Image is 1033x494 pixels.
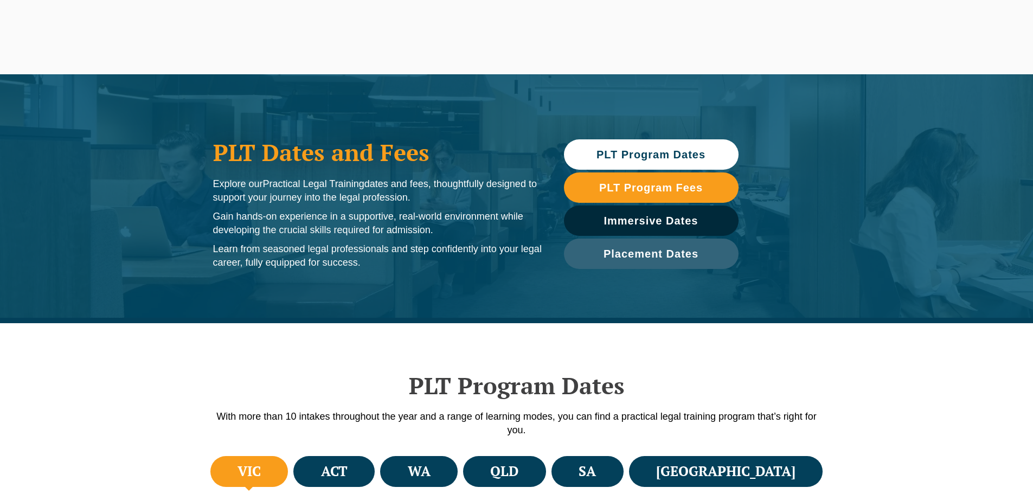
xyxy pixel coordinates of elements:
h2: PLT Program Dates [208,372,826,399]
span: Immersive Dates [604,215,698,226]
a: Immersive Dates [564,206,739,236]
p: Explore our dates and fees, thoughtfully designed to support your journey into the legal profession. [213,177,542,204]
a: Placement Dates [564,239,739,269]
h4: [GEOGRAPHIC_DATA] [656,463,795,480]
p: Gain hands-on experience in a supportive, real-world environment while developing the crucial ski... [213,210,542,237]
p: With more than 10 intakes throughout the year and a range of learning modes, you can find a pract... [208,410,826,437]
h1: PLT Dates and Fees [213,139,542,166]
h4: SA [579,463,596,480]
h4: VIC [238,463,261,480]
h4: QLD [490,463,518,480]
h4: ACT [321,463,348,480]
a: PLT Program Fees [564,172,739,203]
p: Learn from seasoned legal professionals and step confidently into your legal career, fully equipp... [213,242,542,270]
h4: WA [408,463,431,480]
a: PLT Program Dates [564,139,739,170]
span: PLT Program Dates [596,149,705,160]
span: Practical Legal Training [263,178,364,189]
span: Placement Dates [604,248,698,259]
span: PLT Program Fees [599,182,703,193]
